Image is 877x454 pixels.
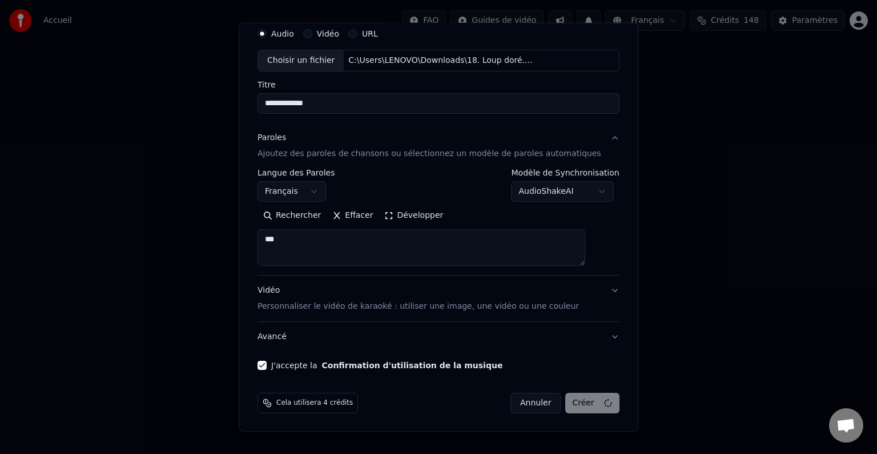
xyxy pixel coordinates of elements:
label: Modèle de Synchronisation [512,169,619,177]
label: Audio [271,30,294,38]
button: Avancé [258,322,619,352]
span: Cela utilisera 4 crédits [276,399,353,408]
label: Vidéo [317,30,339,38]
div: ParolesAjoutez des paroles de chansons ou sélectionnez un modèle de paroles automatiques [258,169,619,275]
button: Effacer [327,206,379,225]
div: Paroles [258,132,286,144]
div: Vidéo [258,285,579,312]
div: C:\Users\LENOVO\Downloads\18. Loup doré.wav [344,55,538,66]
button: J'accepte la [322,361,503,369]
p: Ajoutez des paroles de chansons ou sélectionnez un modèle de paroles automatiques [258,148,601,160]
label: URL [362,30,378,38]
button: Annuler [510,393,561,413]
button: Rechercher [258,206,327,225]
div: Choisir un fichier [258,50,344,71]
p: Personnaliser le vidéo de karaoké : utiliser une image, une vidéo ou une couleur [258,301,579,312]
button: VidéoPersonnaliser le vidéo de karaoké : utiliser une image, une vidéo ou une couleur [258,276,619,321]
button: ParolesAjoutez des paroles de chansons ou sélectionnez un modèle de paroles automatiques [258,123,619,169]
label: Langue des Paroles [258,169,335,177]
button: Développer [379,206,449,225]
label: J'accepte la [271,361,502,369]
label: Titre [258,81,619,89]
